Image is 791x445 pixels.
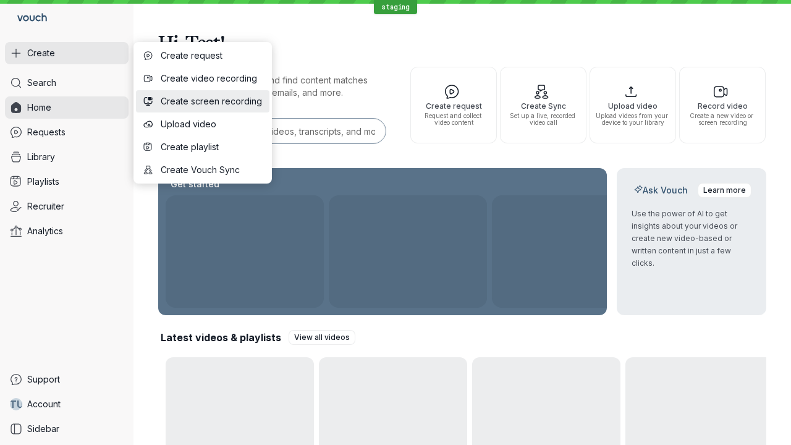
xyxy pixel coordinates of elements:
a: Support [5,368,129,391]
a: Recruiter [5,195,129,218]
span: Record video [685,102,760,110]
span: Sidebar [27,423,59,435]
span: Request and collect video content [416,112,491,126]
span: Create Vouch Sync [161,164,262,176]
span: Create screen recording [161,95,262,108]
h1: Hi, Test! [158,25,766,59]
span: Recruiter [27,200,64,213]
button: Create requestRequest and collect video content [410,67,497,143]
span: Requests [27,126,66,138]
h2: Ask Vouch [632,184,690,197]
a: Home [5,96,129,119]
span: U [17,398,23,410]
button: Create video recording [136,67,269,90]
span: Create Sync [505,102,581,110]
a: View all videos [289,330,355,345]
span: Search [27,77,56,89]
span: Create request [416,102,491,110]
span: Upload videos from your device to your library [595,112,670,126]
span: Library [27,151,55,163]
p: Use the power of AI to get insights about your videos or create new video-based or written conten... [632,208,751,269]
a: Requests [5,121,129,143]
span: Account [27,398,61,410]
button: Record videoCreate a new video or screen recording [679,67,766,143]
a: TUAccount [5,393,129,415]
span: T [9,398,17,410]
span: Create a new video or screen recording [685,112,760,126]
a: Analytics [5,220,129,242]
h2: Get started [168,178,222,190]
a: Sidebar [5,418,129,440]
button: Create screen recording [136,90,269,112]
a: Go to homepage [5,5,52,32]
p: Search for any keywords and find content matches through transcriptions, user emails, and more. [158,74,388,99]
a: Search [5,72,129,94]
span: Upload video [161,118,262,130]
a: Library [5,146,129,168]
a: Learn more [698,183,751,198]
span: Analytics [27,225,63,237]
span: Create playlist [161,141,262,153]
span: Upload video [595,102,670,110]
button: Create SyncSet up a live, recorded video call [500,67,586,143]
button: Create playlist [136,136,269,158]
span: Support [27,373,60,386]
span: Create video recording [161,72,262,85]
button: Create request [136,44,269,67]
button: Upload videoUpload videos from your device to your library [590,67,676,143]
button: Create Vouch Sync [136,159,269,181]
span: View all videos [294,331,350,344]
span: Learn more [703,184,746,197]
button: Create [5,42,129,64]
span: Create request [161,49,262,62]
a: Playlists [5,171,129,193]
span: Home [27,101,51,114]
span: Playlists [27,176,59,188]
span: Create [27,47,55,59]
h2: Latest videos & playlists [161,331,281,344]
button: Upload video [136,113,269,135]
span: Set up a live, recorded video call [505,112,581,126]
